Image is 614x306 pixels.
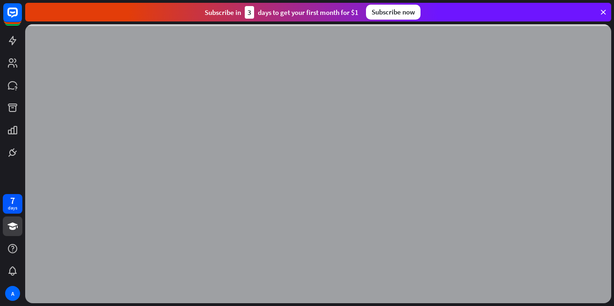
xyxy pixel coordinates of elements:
[5,286,20,301] div: A
[8,205,17,211] div: days
[205,6,359,19] div: Subscribe in days to get your first month for $1
[366,5,421,20] div: Subscribe now
[10,196,15,205] div: 7
[245,6,254,19] div: 3
[3,194,22,214] a: 7 days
